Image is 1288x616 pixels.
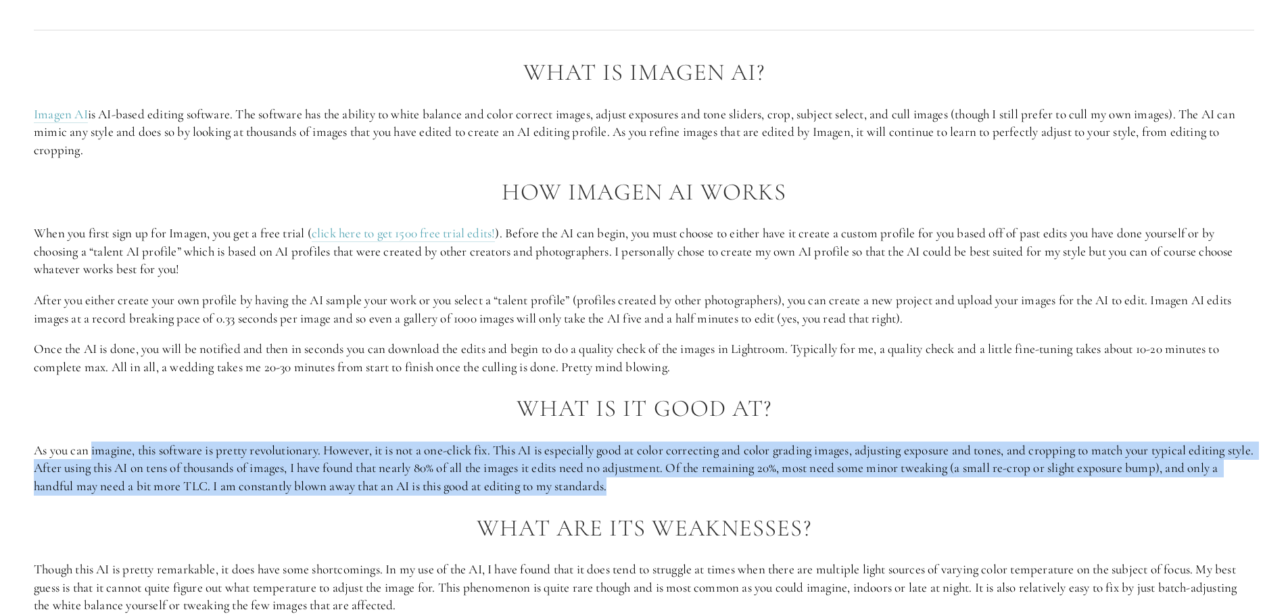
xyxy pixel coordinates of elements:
[34,515,1254,542] h2: What are its weaknesses?
[34,396,1254,422] h2: What is it good at?
[34,442,1254,496] p: As you can imagine, this software is pretty revolutionary. However, it is not a one-click fix. Th...
[34,561,1254,615] p: Though this AI is pretty remarkable, it does have some shortcomings. In my use of the AI, I have ...
[34,105,1254,160] p: is AI-based editing software. The software has the ability to white balance and color correct ima...
[34,224,1254,279] p: When you first sign up for Imagen, you get a free trial ( ). Before the AI can begin, you must ch...
[34,106,88,123] a: Imagen AI
[34,179,1254,206] h2: How Imagen AI Works
[34,60,1254,86] h2: What is Imagen AI?
[34,340,1254,376] p: Once the AI is done, you will be notified and then in seconds you can download the edits and begi...
[312,225,496,242] a: click here to get 1500 free trial edits!
[34,291,1254,327] p: After you either create your own profile by having the AI sample your work or you select a “talen...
